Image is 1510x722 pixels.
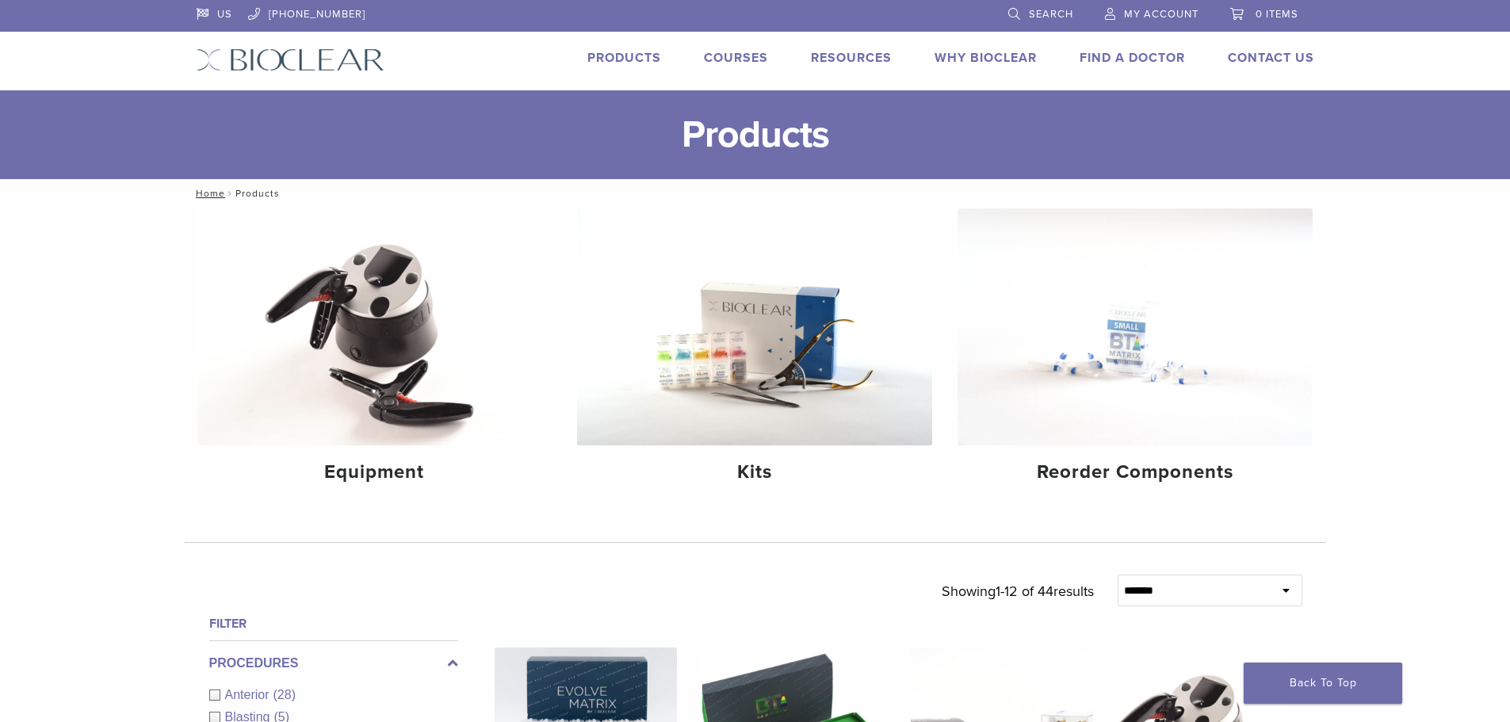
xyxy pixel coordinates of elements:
[577,208,932,445] img: Kits
[958,208,1313,497] a: Reorder Components
[587,50,661,66] a: Products
[1029,8,1073,21] span: Search
[1244,663,1402,704] a: Back To Top
[225,189,235,197] span: /
[197,208,552,445] img: Equipment
[210,458,540,487] h4: Equipment
[590,458,919,487] h4: Kits
[225,688,273,701] span: Anterior
[209,654,458,673] label: Procedures
[273,688,296,701] span: (28)
[958,208,1313,445] img: Reorder Components
[1124,8,1198,21] span: My Account
[970,458,1300,487] h4: Reorder Components
[197,48,384,71] img: Bioclear
[577,208,932,497] a: Kits
[191,188,225,199] a: Home
[996,583,1053,600] span: 1-12 of 44
[1256,8,1298,21] span: 0 items
[942,575,1094,608] p: Showing results
[1228,50,1314,66] a: Contact Us
[185,179,1326,208] nav: Products
[209,614,458,633] h4: Filter
[811,50,892,66] a: Resources
[197,208,552,497] a: Equipment
[1080,50,1185,66] a: Find A Doctor
[935,50,1037,66] a: Why Bioclear
[704,50,768,66] a: Courses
